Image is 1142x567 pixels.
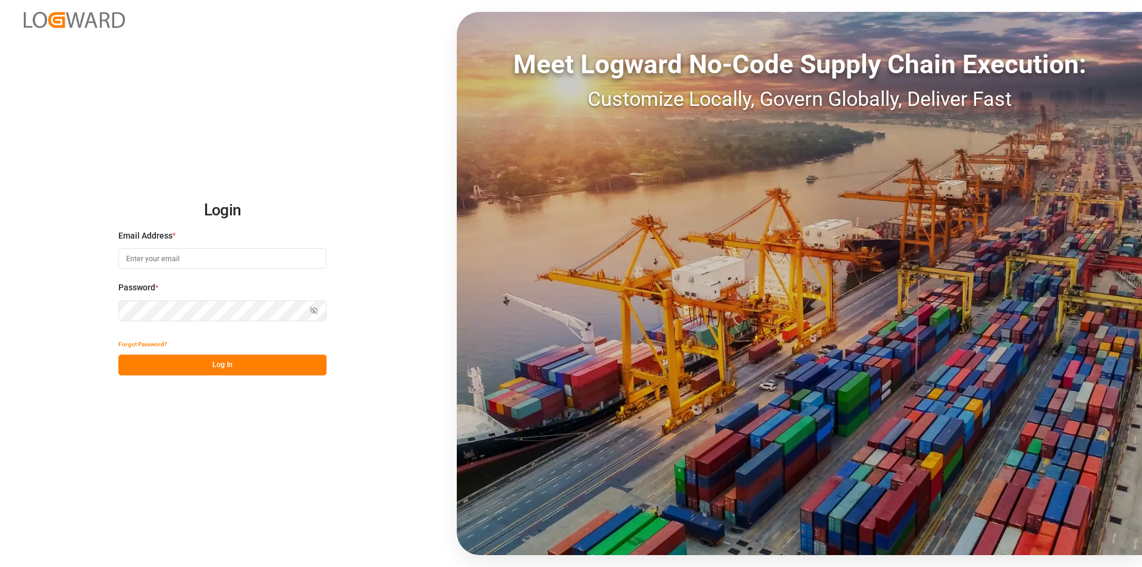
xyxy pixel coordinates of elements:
[457,84,1142,114] div: Customize Locally, Govern Globally, Deliver Fast
[118,248,327,269] input: Enter your email
[118,281,155,294] span: Password
[118,192,327,230] h2: Login
[118,230,172,242] span: Email Address
[457,45,1142,84] div: Meet Logward No-Code Supply Chain Execution:
[24,12,125,28] img: Logward_new_orange.png
[118,355,327,375] button: Log In
[118,334,167,355] button: Forgot Password?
